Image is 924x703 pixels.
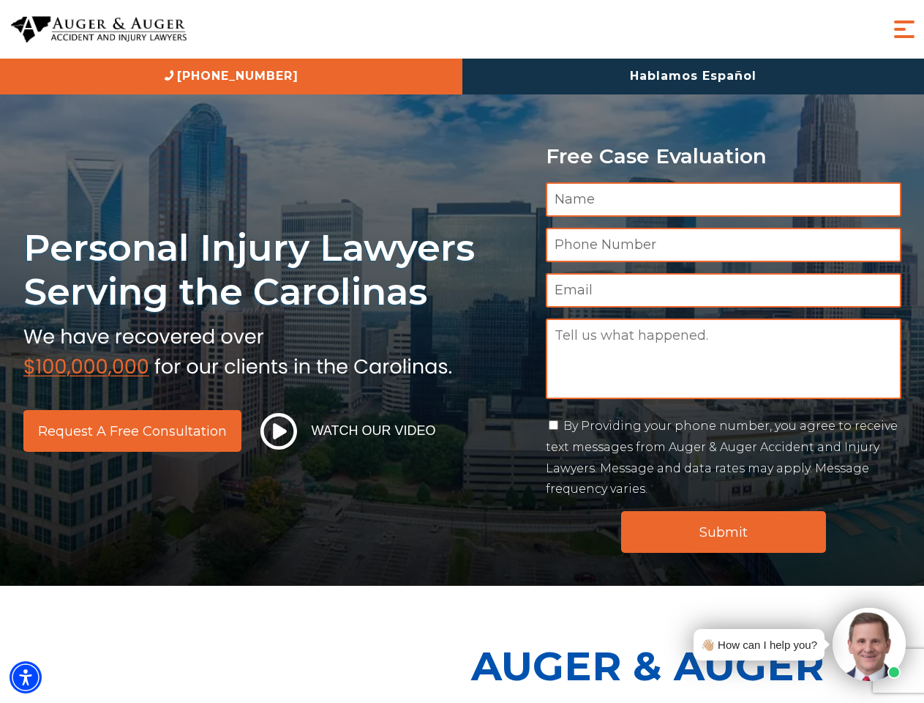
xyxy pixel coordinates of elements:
[23,226,528,314] h1: Personal Injury Lawyers Serving the Carolinas
[546,228,901,262] input: Phone Number
[471,630,916,702] p: Auger & Auger
[11,16,187,43] img: Auger & Auger Accident and Injury Lawyers Logo
[546,419,898,496] label: By Providing your phone number, you agree to receive text messages from Auger & Auger Accident an...
[546,182,901,217] input: Name
[701,635,817,655] div: 👋🏼 How can I help you?
[546,145,901,168] p: Free Case Evaluation
[10,661,42,693] div: Accessibility Menu
[546,273,901,308] input: Email
[621,511,826,553] input: Submit
[256,412,440,450] button: Watch Our Video
[890,15,919,44] button: Menu
[23,410,241,452] a: Request a Free Consultation
[23,321,452,377] img: sub text
[833,608,906,681] img: Intaker widget Avatar
[38,425,227,438] span: Request a Free Consultation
